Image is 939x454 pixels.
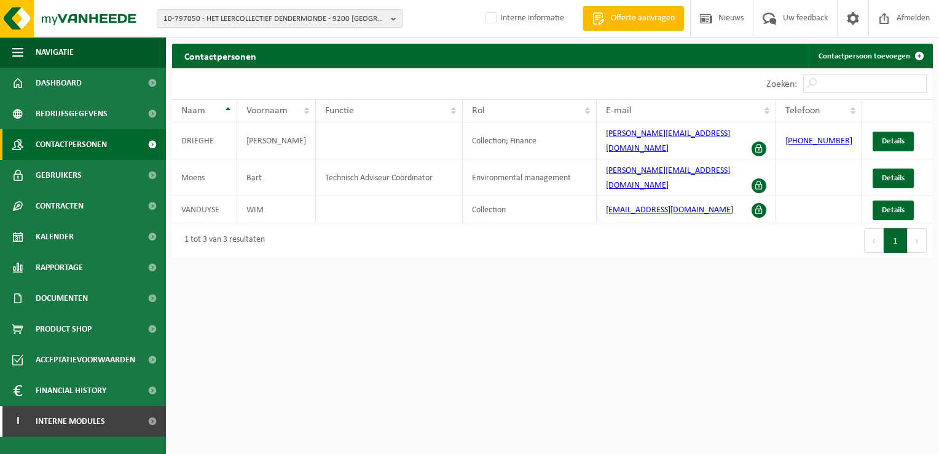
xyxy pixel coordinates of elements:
[237,159,316,196] td: Bart
[36,221,74,252] span: Kalender
[237,196,316,223] td: WIM
[864,228,884,253] button: Previous
[172,196,237,223] td: VANDUYSE
[36,283,88,314] span: Documenten
[36,68,82,98] span: Dashboard
[246,106,288,116] span: Voornaam
[36,314,92,344] span: Product Shop
[325,106,354,116] span: Functie
[36,252,83,283] span: Rapportage
[882,206,905,214] span: Details
[12,406,23,437] span: I
[606,129,730,153] a: [PERSON_NAME][EMAIL_ADDRESS][DOMAIN_NAME]
[608,12,678,25] span: Offerte aanvragen
[873,201,914,220] a: Details
[766,79,797,89] label: Zoeken:
[36,160,82,191] span: Gebruikers
[36,406,105,437] span: Interne modules
[873,169,914,188] a: Details
[163,10,386,28] span: 10-797050 - HET LEERCOLLECTIEF DENDERMONDE - 9200 [GEOGRAPHIC_DATA], [PERSON_NAME]-LAAN 11
[908,228,927,253] button: Next
[882,174,905,182] span: Details
[873,132,914,151] a: Details
[463,159,597,196] td: Environmental management
[884,228,908,253] button: 1
[583,6,684,31] a: Offerte aanvragen
[606,205,733,215] a: [EMAIL_ADDRESS][DOMAIN_NAME]
[172,122,237,159] td: DRIEGHE
[472,106,485,116] span: Rol
[785,137,852,146] a: [PHONE_NUMBER]
[237,122,316,159] td: [PERSON_NAME]
[882,137,905,145] span: Details
[36,375,106,406] span: Financial History
[316,159,463,196] td: Technisch Adviseur Coördinator
[157,9,403,28] button: 10-797050 - HET LEERCOLLECTIEF DENDERMONDE - 9200 [GEOGRAPHIC_DATA], [PERSON_NAME]-LAAN 11
[483,9,564,28] label: Interne informatie
[606,166,730,190] a: [PERSON_NAME][EMAIL_ADDRESS][DOMAIN_NAME]
[463,122,597,159] td: Collection; Finance
[36,191,84,221] span: Contracten
[785,106,820,116] span: Telefoon
[463,196,597,223] td: Collection
[178,229,265,252] div: 1 tot 3 van 3 resultaten
[809,44,932,68] a: Contactpersoon toevoegen
[36,98,108,129] span: Bedrijfsgegevens
[36,129,107,160] span: Contactpersonen
[181,106,205,116] span: Naam
[172,44,269,68] h2: Contactpersonen
[36,37,74,68] span: Navigatie
[606,106,632,116] span: E-mail
[172,159,237,196] td: Moens
[36,344,135,375] span: Acceptatievoorwaarden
